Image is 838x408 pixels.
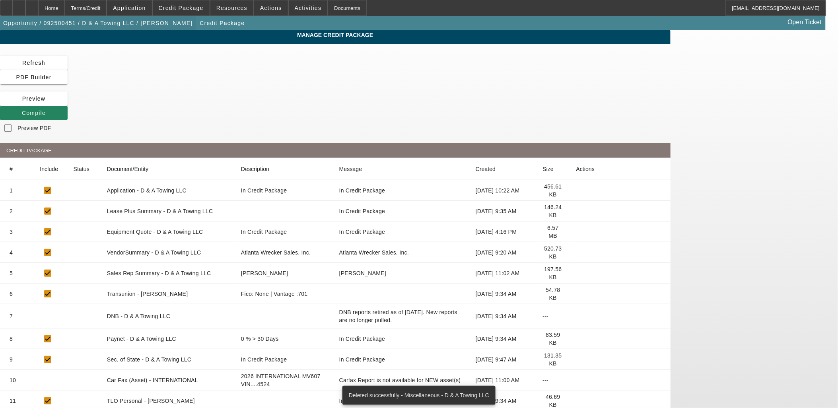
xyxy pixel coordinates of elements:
mat-cell: 54.78 KB [537,284,570,304]
mat-header-cell: Include [33,158,67,180]
mat-cell: Lease Plus Summary - D & A Towing LLC [101,201,235,221]
mat-cell: Sales Rep Summary - D & A Towing LLC [101,263,235,284]
mat-cell: Atlanta Wrecker Sales, Inc. [335,242,469,263]
mat-cell: [DATE] 9:34 AM [469,284,537,304]
mat-cell: --- [537,370,570,391]
mat-cell: [DATE] 9:35 AM [469,201,537,221]
mat-cell: In Credit Package [235,180,335,201]
mat-cell: null [235,201,335,221]
mat-cell: 197.56 KB [537,263,570,284]
span: Compile [22,110,46,116]
mat-header-cell: Actions [570,158,671,180]
mat-header-cell: Message [335,158,469,180]
mat-header-cell: Description [235,158,335,180]
mat-cell: In Credit Package [335,328,469,349]
span: Refresh [22,60,45,66]
mat-cell: DNB - D & A Towing LLC [101,304,235,328]
button: Application [107,0,152,16]
mat-cell: --- [537,304,570,328]
mat-cell: 456.61 KB [537,180,570,201]
span: Application [113,5,146,11]
span: Credit Package [159,5,204,11]
span: Credit Package [200,20,245,26]
span: Opportunity / 092500451 / D & A Towing LLC / [PERSON_NAME] [3,20,193,26]
label: Preview PDF [16,124,51,132]
button: Actions [254,0,288,16]
mat-cell: In Credit Package [335,349,469,370]
div: Deleted successfully - Miscellaneous - D & A Towing LLC [342,386,492,405]
span: Actions [260,5,282,11]
mat-cell: Transunion - [PERSON_NAME] [101,284,235,304]
mat-cell: [DATE] 9:20 AM [469,242,537,263]
mat-cell: Equipment Quote - D & A Towing LLC [101,221,235,242]
mat-cell: 520.73 KB [537,242,570,263]
mat-cell: In Credit Package [235,221,335,242]
button: Credit Package [153,0,210,16]
mat-cell: [DATE] 4:16 PM [469,221,537,242]
mat-cell: [DATE] 11:00 AM [469,370,537,391]
mat-cell: DNB reports retired as of June 26, 2025. New reports are no longer pulled. [335,304,469,328]
span: Manage Credit Package [6,32,665,38]
span: Resources [216,5,247,11]
span: Preview [22,95,46,102]
mat-cell: In Credit Package [335,221,469,242]
mat-cell: Atlanta Wrecker Sales, Inc. [235,242,335,263]
mat-cell: Sec. of State - D & A Towing LLC [101,349,235,370]
mat-cell: 0 % > 30 Days [235,328,335,349]
button: Activities [289,0,328,16]
mat-cell: 6.57 MB [537,221,570,242]
mat-cell: In Credit Package [235,349,335,370]
mat-header-cell: Created [469,158,537,180]
span: PDF Builder [16,74,51,80]
mat-cell: [DATE] 9:34 AM [469,304,537,328]
mat-cell: 2026 INTERNATIONAL MV607 VIN....4524 [235,370,335,391]
mat-cell: VendorSummary - D & A Towing LLC [101,242,235,263]
button: Credit Package [198,16,247,30]
mat-cell: In Credit Package [335,180,469,201]
mat-cell: In Credit Package [335,201,469,221]
mat-header-cell: Status [67,158,101,180]
mat-header-cell: Document/Entity [101,158,235,180]
mat-cell: 83.59 KB [537,328,570,349]
mat-cell: Zallik, Asher [335,263,469,284]
mat-cell: Application - D & A Towing LLC [101,180,235,201]
a: Open Ticket [785,16,825,29]
mat-cell: 131.35 KB [537,349,570,370]
mat-cell: Zallik, Asher [235,263,335,284]
mat-cell: [DATE] 9:34 AM [469,328,537,349]
span: Activities [295,5,322,11]
mat-cell: [DATE] 10:22 AM [469,180,537,201]
mat-cell: [DATE] 11:02 AM [469,263,537,284]
mat-cell: 146.24 KB [537,201,570,221]
button: Resources [210,0,253,16]
mat-cell: [DATE] 9:47 AM [469,349,537,370]
mat-header-cell: Size [537,158,570,180]
mat-cell: Car Fax (Asset) - INTERNATIONAL [101,370,235,391]
mat-cell: Paynet - D & A Towing LLC [101,328,235,349]
mat-cell: Carfax Report is not available for NEW asset(s) [335,370,469,391]
mat-cell: Fico: None | Vantage :701 [235,284,335,304]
